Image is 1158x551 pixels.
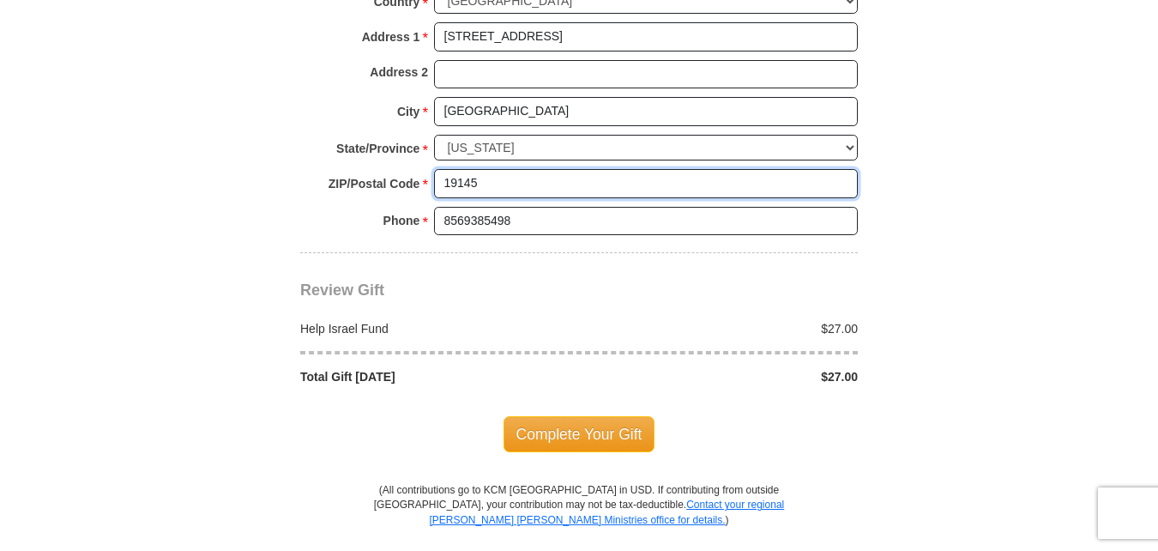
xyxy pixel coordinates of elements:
div: $27.00 [579,320,867,337]
a: Contact your regional [PERSON_NAME] [PERSON_NAME] Ministries office for details. [429,499,784,525]
div: Total Gift [DATE] [292,368,580,385]
strong: City [397,100,419,124]
div: $27.00 [579,368,867,385]
strong: ZIP/Postal Code [329,172,420,196]
span: Complete Your Gift [504,416,655,452]
strong: Address 2 [370,60,428,84]
strong: State/Province [336,136,419,160]
strong: Phone [383,209,420,233]
span: Review Gift [300,282,384,299]
div: Help Israel Fund [292,320,580,337]
strong: Address 1 [362,25,420,49]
